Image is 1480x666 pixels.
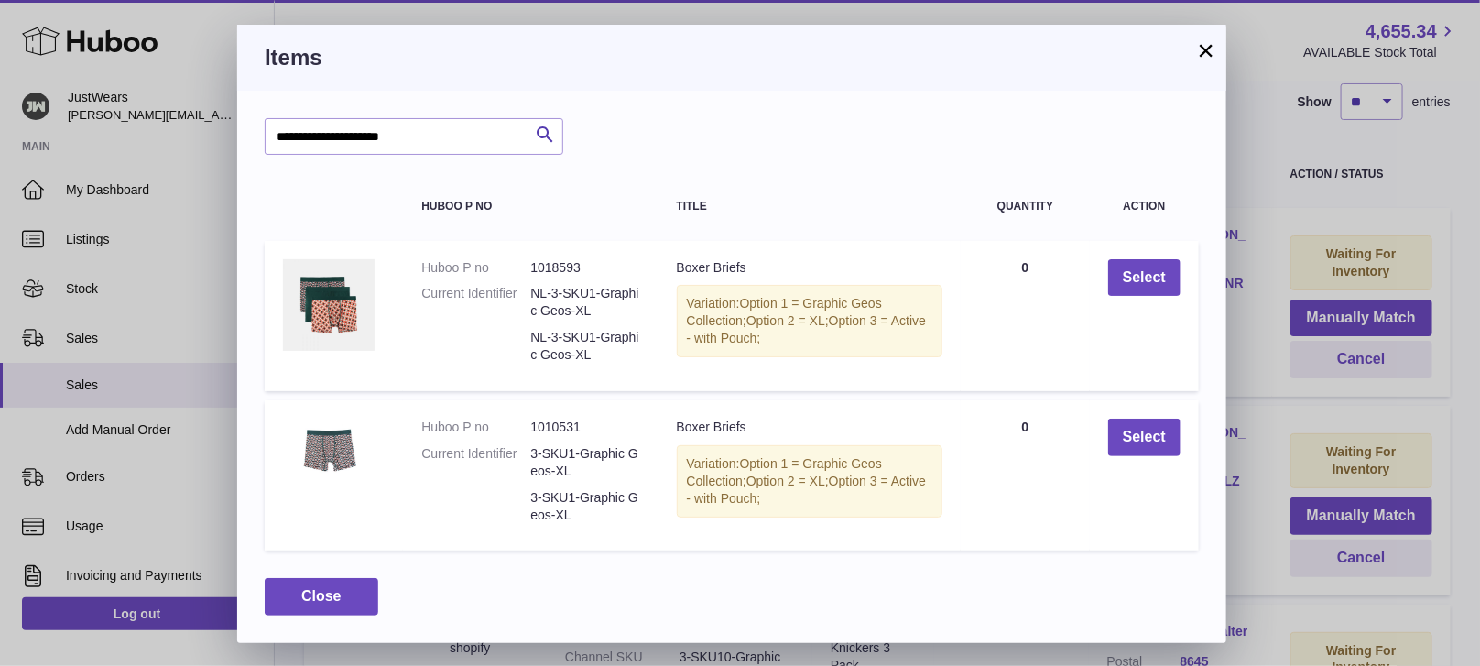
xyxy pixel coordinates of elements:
span: Option 3 = Active - with Pouch; [687,474,927,506]
img: Boxer Briefs [283,419,375,480]
button: Close [265,578,378,616]
div: Boxer Briefs [677,419,943,436]
div: Variation: [677,285,943,357]
dd: NL-3-SKU1-Graphic Geos-XL [530,329,639,364]
th: Quantity [961,182,1090,231]
span: Close [301,588,342,604]
dd: 3-SKU1-Graphic Geos-XL [530,489,639,524]
td: 0 [961,400,1090,551]
button: × [1195,39,1217,61]
th: Title [658,182,962,231]
dt: Huboo P no [421,419,530,436]
dd: NL-3-SKU1-Graphic Geos-XL [530,285,639,320]
span: Option 2 = XL; [746,313,829,328]
img: Boxer Briefs [283,259,375,351]
button: Select [1108,259,1181,297]
dd: 1010531 [530,419,639,436]
div: Variation: [677,445,943,518]
th: Action [1090,182,1199,231]
dt: Huboo P no [421,259,530,277]
dd: 3-SKU1-Graphic Geos-XL [530,445,639,480]
span: Option 1 = Graphic Geos Collection; [687,296,882,328]
dt: Current Identifier [421,285,530,320]
dt: Current Identifier [421,445,530,480]
span: Option 1 = Graphic Geos Collection; [687,456,882,488]
dd: 1018593 [530,259,639,277]
h3: Items [265,43,1199,72]
span: Option 2 = XL; [746,474,829,488]
div: Boxer Briefs [677,259,943,277]
th: Huboo P no [403,182,658,231]
td: 0 [961,241,1090,391]
button: Select [1108,419,1181,456]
